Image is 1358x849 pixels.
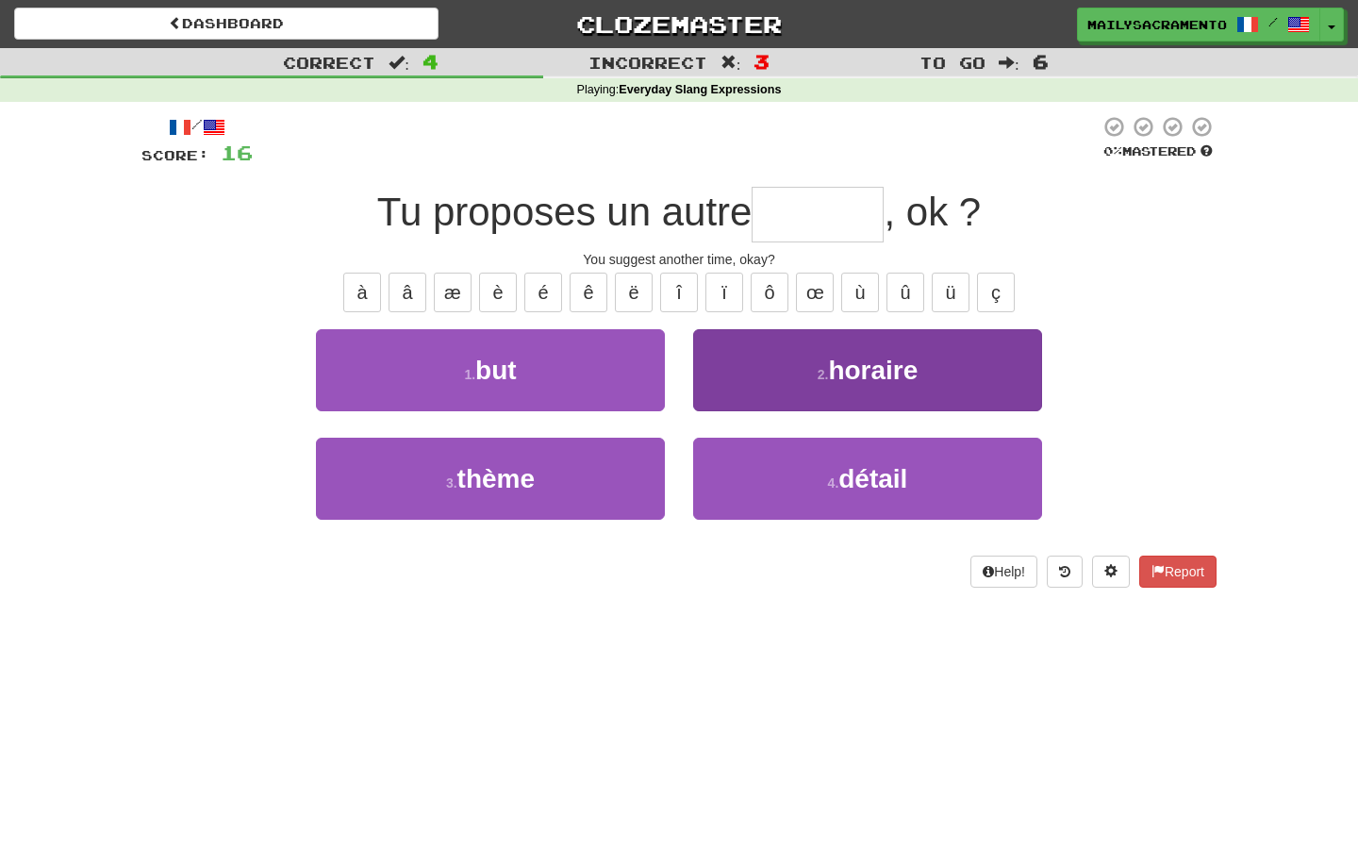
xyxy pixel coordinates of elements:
span: Incorrect [588,53,707,72]
button: æ [434,273,472,312]
button: ë [615,273,653,312]
button: Help! [970,556,1037,588]
small: 4 . [828,475,839,491]
button: 2.horaire [693,329,1042,411]
span: 16 [221,141,253,164]
small: 2 . [818,367,829,382]
span: To go [919,53,985,72]
span: / [1268,15,1278,28]
button: û [886,273,924,312]
button: ç [977,273,1015,312]
button: ù [841,273,879,312]
span: : [389,55,409,71]
span: but [475,356,517,385]
span: , ok ? [884,190,981,234]
button: 1.but [316,329,665,411]
button: ê [570,273,607,312]
button: ô [751,273,788,312]
div: You suggest another time, okay? [141,250,1217,269]
button: ï [705,273,743,312]
button: Round history (alt+y) [1047,556,1083,588]
strong: Everyday Slang Expressions [619,83,781,96]
button: 4.détail [693,438,1042,520]
button: é [524,273,562,312]
div: / [141,115,253,139]
span: détail [838,464,907,493]
a: Dashboard [14,8,439,40]
button: â [389,273,426,312]
a: mailysacramento / [1077,8,1320,42]
button: Report [1139,556,1217,588]
div: Mastered [1100,143,1217,160]
span: : [999,55,1019,71]
button: 3.thème [316,438,665,520]
span: 4 [422,50,439,73]
span: Tu proposes un autre [377,190,753,234]
button: à [343,273,381,312]
span: 6 [1033,50,1049,73]
span: mailysacramento [1087,16,1227,33]
span: thème [457,464,535,493]
button: œ [796,273,834,312]
span: : [720,55,741,71]
button: î [660,273,698,312]
small: 1 . [464,367,475,382]
button: ü [932,273,969,312]
small: 3 . [446,475,457,491]
span: horaire [828,356,918,385]
button: è [479,273,517,312]
span: Score: [141,147,209,163]
span: Correct [283,53,375,72]
a: Clozemaster [467,8,891,41]
span: 3 [754,50,770,73]
span: 0 % [1103,143,1122,158]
